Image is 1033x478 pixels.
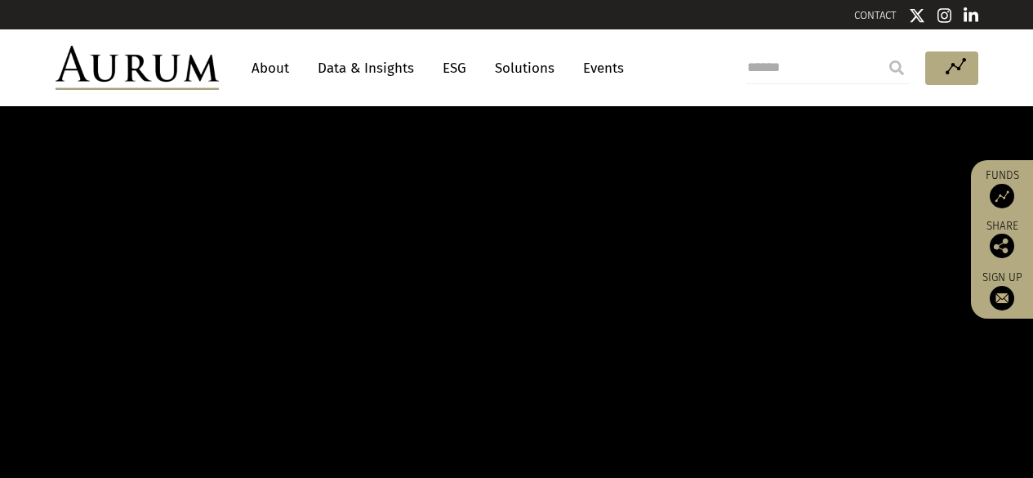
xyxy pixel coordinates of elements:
[309,53,422,83] a: Data & Insights
[979,270,1025,310] a: Sign up
[990,184,1014,208] img: Access Funds
[990,234,1014,258] img: Share this post
[909,7,925,24] img: Twitter icon
[979,221,1025,258] div: Share
[880,51,913,84] input: Submit
[990,286,1014,310] img: Sign up to our newsletter
[964,7,978,24] img: Linkedin icon
[854,9,897,21] a: CONTACT
[979,168,1025,208] a: Funds
[56,46,219,90] img: Aurum
[937,7,952,24] img: Instagram icon
[487,53,563,83] a: Solutions
[243,53,297,83] a: About
[575,53,624,83] a: Events
[434,53,474,83] a: ESG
